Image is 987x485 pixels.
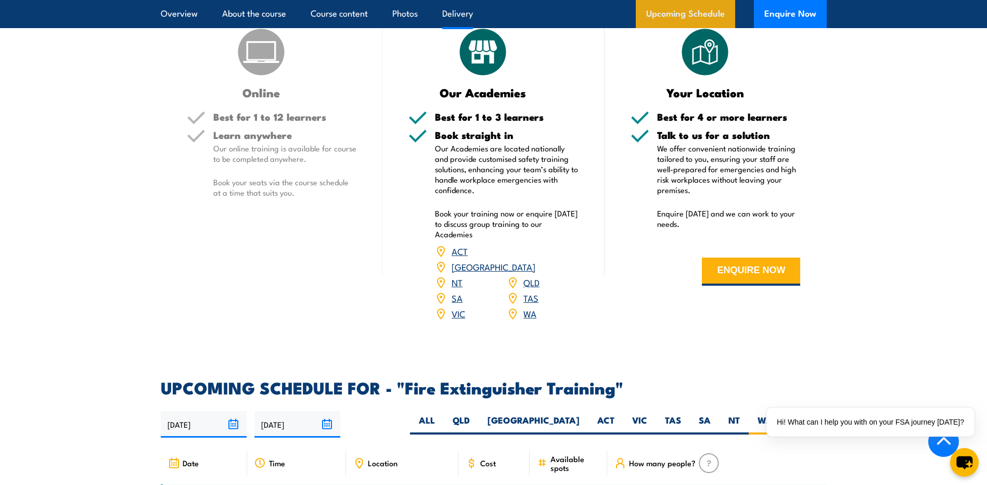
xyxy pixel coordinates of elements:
h5: Talk to us for a solution [657,130,801,140]
a: WA [523,307,536,320]
span: Cost [480,458,496,467]
label: ALL [410,414,444,435]
span: How many people? [629,458,696,467]
label: ACT [588,414,623,435]
h3: Online [187,86,336,98]
p: Our Academies are located nationally and provide customised safety training solutions, enhancing ... [435,143,579,195]
h5: Best for 1 to 12 learners [213,112,357,122]
label: TAS [656,414,690,435]
h3: Your Location [631,86,780,98]
a: ACT [452,245,468,257]
label: VIC [623,414,656,435]
h2: UPCOMING SCHEDULE FOR - "Fire Extinguisher Training" [161,380,827,394]
a: QLD [523,276,540,288]
h3: Our Academies [408,86,558,98]
label: [GEOGRAPHIC_DATA] [479,414,588,435]
label: QLD [444,414,479,435]
button: ENQUIRE NOW [702,258,800,286]
input: From date [161,411,247,438]
p: Enquire [DATE] and we can work to your needs. [657,208,801,229]
label: NT [720,414,749,435]
span: Available spots [550,454,600,472]
span: Location [368,458,398,467]
a: NT [452,276,463,288]
h5: Best for 1 to 3 learners [435,112,579,122]
a: TAS [523,291,539,304]
h5: Best for 4 or more learners [657,112,801,122]
a: VIC [452,307,465,320]
a: SA [452,291,463,304]
label: SA [690,414,720,435]
span: Date [183,458,199,467]
h5: Learn anywhere [213,130,357,140]
input: To date [254,411,340,438]
a: [GEOGRAPHIC_DATA] [452,260,535,273]
h5: Book straight in [435,130,579,140]
label: WA [749,414,781,435]
div: Hi! What can I help you with on your FSA journey [DATE]? [766,407,975,437]
p: We offer convenient nationwide training tailored to you, ensuring your staff are well-prepared fo... [657,143,801,195]
p: Our online training is available for course to be completed anywhere. [213,143,357,164]
p: Book your seats via the course schedule at a time that suits you. [213,177,357,198]
span: Time [269,458,285,467]
button: chat-button [950,448,979,477]
p: Book your training now or enquire [DATE] to discuss group training to our Academies [435,208,579,239]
